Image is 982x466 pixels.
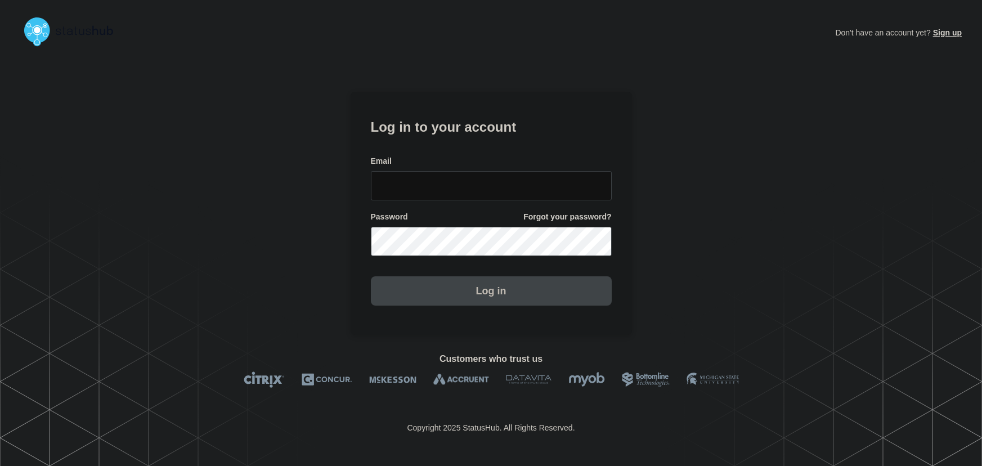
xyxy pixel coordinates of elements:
button: Log in [371,276,612,306]
p: Copyright 2025 StatusHub. All Rights Reserved. [407,423,575,432]
h1: Log in to your account [371,115,612,136]
img: McKesson logo [369,371,416,388]
a: Forgot your password? [523,212,611,222]
img: Accruent logo [433,371,489,388]
img: Bottomline logo [622,371,670,388]
img: Concur logo [302,371,352,388]
a: Sign up [931,28,962,37]
img: myob logo [568,371,605,388]
img: DataVita logo [506,371,551,388]
input: password input [371,227,612,256]
p: Don't have an account yet? [835,19,962,46]
h2: Customers who trust us [20,354,962,364]
span: Email [371,156,392,167]
span: Password [371,212,408,222]
img: MSU logo [687,371,739,388]
input: email input [371,171,612,200]
img: Citrix logo [244,371,285,388]
img: StatusHub logo [20,14,127,50]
